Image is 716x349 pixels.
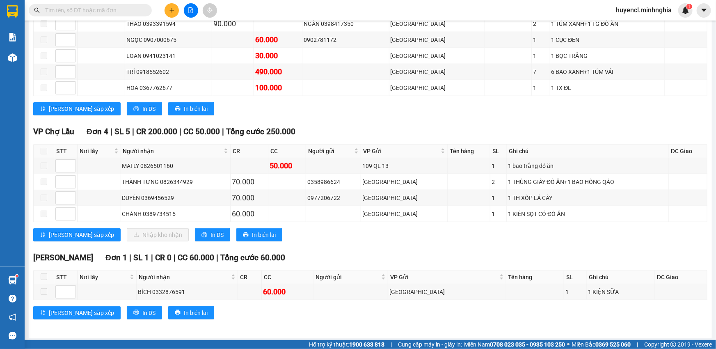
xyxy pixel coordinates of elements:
[133,310,139,316] span: printer
[362,193,446,202] div: [GEOGRAPHIC_DATA]
[232,192,267,204] div: 70.000
[188,7,194,13] span: file-add
[255,82,301,94] div: 100.000
[16,275,18,277] sup: 1
[213,18,252,30] div: 90.000
[201,232,207,239] span: printer
[362,177,446,186] div: [GEOGRAPHIC_DATA]
[49,308,114,317] span: [PERSON_NAME] sắp xếp
[126,67,210,76] div: TRÍ 0918552602
[309,340,384,349] span: Hỗ trợ kỹ thuật:
[133,253,149,262] span: SL 1
[40,310,46,316] span: sort-ascending
[389,48,485,64] td: Sài Gòn
[362,161,446,170] div: 109 QL 13
[8,53,17,62] img: warehouse-icon
[492,193,505,202] div: 1
[226,127,295,136] span: Tổng cước 250.000
[165,3,179,18] button: plus
[184,104,208,113] span: In biên lai
[551,83,663,92] div: 1 TX ĐL
[33,228,121,241] button: sort-ascending[PERSON_NAME] sắp xếp
[268,145,306,158] th: CC
[7,5,18,18] img: logo-vxr
[40,106,46,113] span: sort-ascending
[492,177,505,186] div: 2
[220,253,285,262] span: Tổng cước 60.000
[363,147,439,156] span: VP Gửi
[533,19,548,28] div: 2
[175,106,181,113] span: printer
[210,230,224,239] span: In DS
[533,35,548,44] div: 1
[8,33,17,41] img: solution-icon
[40,232,46,239] span: sort-ascending
[123,147,222,156] span: Người nhận
[232,176,267,188] div: 70.000
[391,19,483,28] div: [GEOGRAPHIC_DATA]
[609,5,678,15] span: huyencl.minhnghia
[232,208,267,220] div: 60.000
[127,306,162,319] button: printerIn DS
[670,342,676,347] span: copyright
[587,271,655,284] th: Ghi chú
[263,286,312,298] div: 60.000
[8,276,17,285] img: warehouse-icon
[54,271,78,284] th: STT
[686,4,692,9] sup: 1
[195,228,230,241] button: printerIn DS
[34,7,40,13] span: search
[492,209,505,218] div: 1
[389,64,485,80] td: Sài Gòn
[132,127,134,136] span: |
[669,145,707,158] th: ĐC Giao
[270,160,304,172] div: 50.000
[533,67,548,76] div: 7
[222,127,224,136] span: |
[262,271,313,284] th: CC
[151,253,153,262] span: |
[349,341,384,348] strong: 1900 633 818
[551,19,663,28] div: 1 TÚM XANH+1 TG ĐỒ ĂN
[139,273,229,282] span: Người nhận
[688,4,691,9] span: 1
[588,287,653,296] div: 1 KIỆN SỮA
[155,253,172,262] span: CR 0
[390,273,498,282] span: VP Gửi
[231,145,268,158] th: CR
[551,51,663,60] div: 1 BỌC TRẮNG
[168,306,214,319] button: printerIn biên lai
[9,295,16,303] span: question-circle
[238,271,262,284] th: CR
[391,51,483,60] div: [GEOGRAPHIC_DATA]
[682,7,689,14] img: icon-new-feature
[126,19,210,28] div: THẢO 0393391594
[142,308,156,317] span: In DS
[207,7,213,13] span: aim
[508,209,667,218] div: 1 KIÊN SỌT CÓ ĐÒ ĂN
[174,253,176,262] span: |
[448,145,490,158] th: Tên hàng
[133,106,139,113] span: printer
[49,230,114,239] span: [PERSON_NAME] sắp xếp
[551,67,663,76] div: 6 BAO XANH+1 TÚM VẢI
[391,35,483,44] div: [GEOGRAPHIC_DATA]
[87,127,108,136] span: Đơn 4
[508,193,667,202] div: 1 TH XỐP LÁ CÂY
[389,16,485,32] td: Sài Gòn
[126,83,210,92] div: HOA 0367762677
[389,80,485,96] td: Sài Gòn
[184,3,198,18] button: file-add
[175,310,181,316] span: printer
[507,145,669,158] th: Ghi chú
[595,341,631,348] strong: 0369 525 060
[236,228,282,241] button: printerIn biên lai
[255,50,301,62] div: 30.000
[464,340,565,349] span: Miền Nam
[178,253,214,262] span: CC 60.000
[9,332,16,340] span: message
[33,127,74,136] span: VP Chợ Lầu
[33,253,93,262] span: [PERSON_NAME]
[533,83,548,92] div: 1
[492,161,505,170] div: 1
